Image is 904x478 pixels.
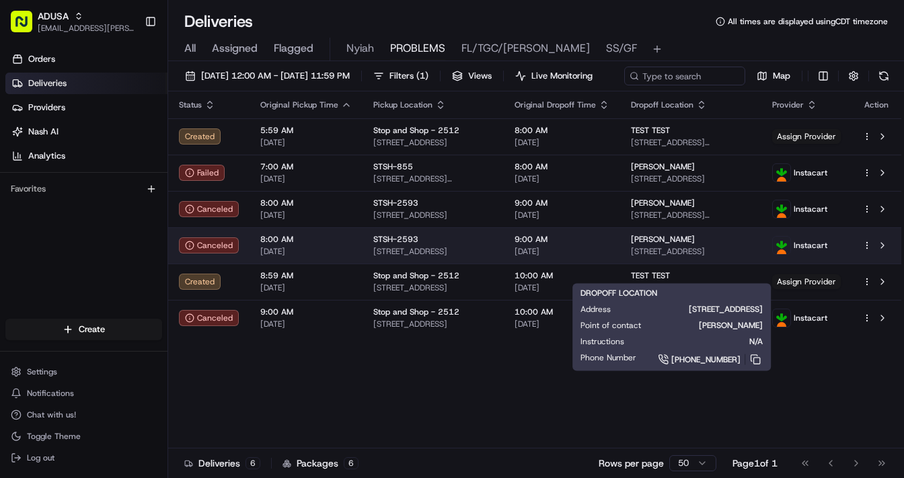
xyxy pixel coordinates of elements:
[794,167,827,178] span: Instacart
[772,129,841,144] span: Assign Provider
[260,270,352,281] span: 8:59 AM
[373,319,493,329] span: [STREET_ADDRESS]
[5,145,167,167] a: Analytics
[461,40,590,56] span: FL/TGC/[PERSON_NAME]
[260,137,352,148] span: [DATE]
[179,99,202,110] span: Status
[13,13,40,40] img: Nash
[179,237,239,253] button: Canceled
[260,282,352,293] span: [DATE]
[5,121,167,143] a: Nash AI
[373,173,493,184] span: [STREET_ADDRESS][PERSON_NAME]
[27,195,103,208] span: Knowledge Base
[79,323,105,335] span: Create
[5,448,162,467] button: Log out
[671,354,741,365] span: [PHONE_NUMBER]
[794,204,827,214] span: Instacart
[631,173,751,184] span: [STREET_ADDRESS]
[515,234,609,245] span: 9:00 AM
[389,70,428,82] span: Filters
[468,70,492,82] span: Views
[5,405,162,424] button: Chat with us!
[5,5,139,38] button: ADUSA[EMAIL_ADDRESS][PERSON_NAME][DOMAIN_NAME]
[515,319,609,329] span: [DATE]
[874,67,893,85] button: Refresh
[212,40,258,56] span: Assigned
[580,304,611,315] span: Address
[580,336,624,347] span: Instructions
[515,137,609,148] span: [DATE]
[751,67,796,85] button: Map
[631,210,751,221] span: [STREET_ADDRESS][PERSON_NAME]
[95,227,163,238] a: Powered byPylon
[27,431,81,442] span: Toggle Theme
[772,274,841,289] span: Assign Provider
[8,190,108,214] a: 📗Knowledge Base
[179,310,239,326] div: Canceled
[179,165,225,181] button: Failed
[201,70,350,82] span: [DATE] 12:00 AM - [DATE] 11:59 PM
[373,125,459,136] span: Stop and Shop - 2512
[373,198,418,208] span: STSH-2593
[373,99,432,110] span: Pickup Location
[531,70,593,82] span: Live Monitoring
[631,99,693,110] span: Dropoff Location
[631,282,751,293] span: [STREET_ADDRESS][PERSON_NAME]
[274,40,313,56] span: Flagged
[631,137,751,148] span: [STREET_ADDRESS][PERSON_NAME]
[515,210,609,221] span: [DATE]
[773,237,790,254] img: profile_instacart_ahold_partner.png
[631,246,751,257] span: [STREET_ADDRESS]
[5,384,162,403] button: Notifications
[260,246,352,257] span: [DATE]
[5,178,162,200] div: Favorites
[580,320,641,331] span: Point of contact
[599,456,664,470] p: Rows per page
[38,9,69,23] button: ADUSA
[624,67,745,85] input: Type to search
[416,70,428,82] span: ( 1 )
[446,67,498,85] button: Views
[184,11,253,32] h1: Deliveries
[5,73,167,94] a: Deliveries
[35,87,222,101] input: Clear
[179,201,239,217] button: Canceled
[127,195,216,208] span: API Documentation
[373,307,459,317] span: Stop and Shop - 2512
[373,161,413,172] span: STSH-855
[373,234,418,245] span: STSH-2593
[606,40,637,56] span: SS/GF
[631,270,670,281] span: TEST TEST
[260,99,338,110] span: Original Pickup Time
[13,54,245,75] p: Welcome 👋
[862,99,891,110] div: Action
[5,362,162,381] button: Settings
[134,228,163,238] span: Pylon
[5,97,167,118] a: Providers
[28,102,65,114] span: Providers
[27,388,74,399] span: Notifications
[13,128,38,153] img: 1736555255976-a54dd68f-1ca7-489b-9aae-adbdc363a1c4
[515,161,609,172] span: 8:00 AM
[373,246,493,257] span: [STREET_ADDRESS]
[260,173,352,184] span: [DATE]
[282,456,359,470] div: Packages
[260,234,352,245] span: 8:00 AM
[28,150,65,162] span: Analytics
[5,319,162,340] button: Create
[631,198,695,208] span: [PERSON_NAME]
[27,409,76,420] span: Chat with us!
[515,198,609,208] span: 9:00 AM
[515,282,609,293] span: [DATE]
[794,240,827,251] span: Instacart
[515,99,596,110] span: Original Dropoff Time
[13,196,24,207] div: 📗
[184,40,196,56] span: All
[346,40,374,56] span: Nyiah
[46,142,170,153] div: We're available if you need us!
[260,125,352,136] span: 5:59 AM
[373,137,493,148] span: [STREET_ADDRESS]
